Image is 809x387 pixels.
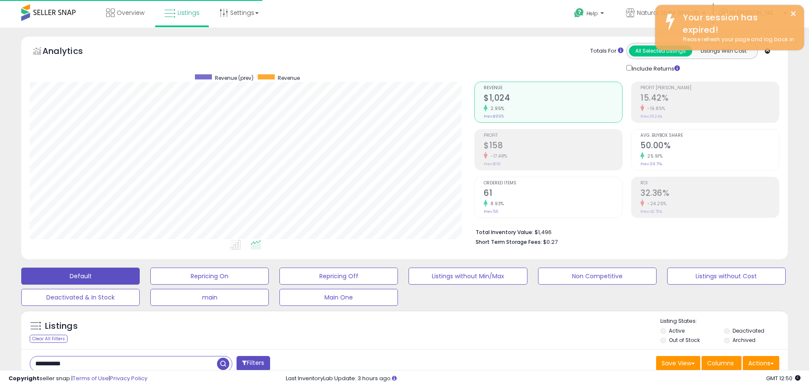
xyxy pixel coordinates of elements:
a: Terms of Use [73,374,109,382]
small: Prev: 42.72% [640,209,662,214]
span: Avg. Buybox Share [640,133,779,138]
small: 8.93% [488,201,504,207]
h2: 32.36% [640,188,779,200]
h5: Analytics [42,45,99,59]
div: Totals For [590,47,623,55]
button: Listings without Cost [667,268,786,285]
strong: Copyright [8,374,39,382]
small: 2.95% [488,105,505,112]
span: Profit [PERSON_NAME] [640,86,779,90]
button: All Selected Listings [629,45,692,56]
span: Revenue [484,86,622,90]
div: seller snap | | [8,375,147,383]
h2: 15.42% [640,93,779,105]
button: Listings without Min/Max [409,268,527,285]
span: ROI [640,181,779,186]
small: Prev: $191 [484,161,501,167]
h2: 61 [484,188,622,200]
span: Columns [707,359,734,367]
button: Repricing On [150,268,269,285]
div: Clear All Filters [30,335,68,343]
button: Filters [237,356,270,371]
button: main [150,289,269,306]
span: Overview [117,8,144,17]
h2: 50.00% [640,141,779,152]
button: × [790,8,797,19]
small: -19.85% [644,105,665,112]
button: Actions [743,356,779,370]
label: Deactivated [733,327,764,334]
span: Revenue [278,74,300,82]
div: Please refresh your page and log back in [677,36,798,44]
h2: $1,024 [484,93,622,105]
p: Listing States: [660,317,788,325]
button: Repricing Off [279,268,398,285]
h2: $158 [484,141,622,152]
button: Listings With Cost [692,45,755,56]
small: Prev: 19.24% [640,114,662,119]
button: Main One [279,289,398,306]
i: Get Help [574,8,584,18]
small: -24.25% [644,201,667,207]
b: Total Inventory Value: [476,229,533,236]
label: Archived [733,336,755,344]
small: Prev: 39.71% [640,161,662,167]
button: Deactivated & In Stock [21,289,140,306]
span: Listings [178,8,200,17]
small: -17.48% [488,153,507,159]
button: Save View [656,356,700,370]
h5: Listings [45,320,78,332]
span: Profit [484,133,622,138]
span: Ordered Items [484,181,622,186]
div: Include Returns [620,63,690,73]
span: $0.27 [543,238,558,246]
a: Privacy Policy [110,374,147,382]
button: Default [21,268,140,285]
div: Your session has expired! [677,11,798,36]
span: Revenue (prev) [215,74,254,82]
button: Non Competitive [538,268,657,285]
div: Last InventoryLab Update: 3 hours ago. [286,375,801,383]
li: $1,496 [476,226,773,237]
span: Natural State Brands [637,8,699,17]
small: Prev: 56 [484,209,498,214]
b: Short Term Storage Fees: [476,238,542,246]
small: 25.91% [644,153,662,159]
label: Out of Stock [669,336,700,344]
label: Active [669,327,685,334]
a: Help [567,1,612,28]
span: 2025-08-11 12:50 GMT [766,374,801,382]
button: Columns [702,356,741,370]
small: Prev: $995 [484,114,504,119]
span: Help [586,10,598,17]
